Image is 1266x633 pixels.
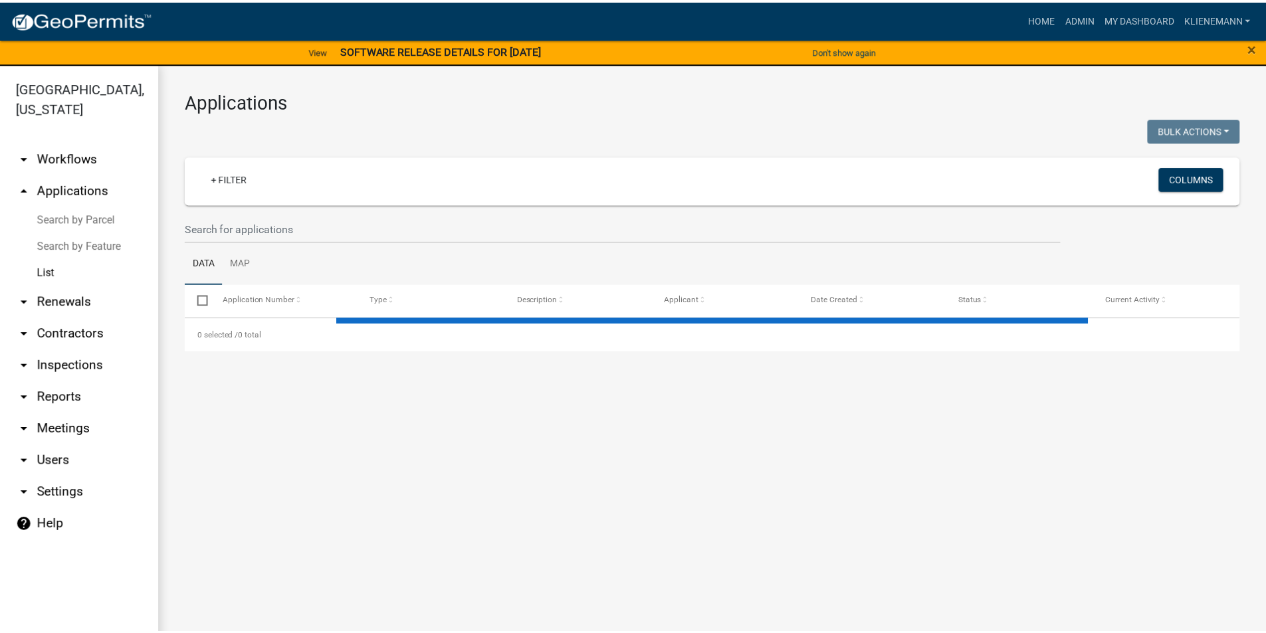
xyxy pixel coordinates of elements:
[202,167,259,191] a: + Filter
[16,182,32,198] i: arrow_drop_up
[211,284,360,316] datatable-header-cell: Application Number
[16,150,32,166] i: arrow_drop_down
[817,295,864,304] span: Date Created
[186,90,1249,113] h3: Applications
[16,453,32,469] i: arrow_drop_down
[813,40,888,62] button: Don't show again
[1257,40,1266,56] button: Close
[521,295,562,304] span: Description
[186,242,224,285] a: Data
[224,242,260,285] a: Map
[966,295,989,304] span: Status
[373,295,390,304] span: Type
[186,215,1069,242] input: Search for applications
[225,295,297,304] span: Application Number
[16,421,32,437] i: arrow_drop_down
[669,295,704,304] span: Applicant
[16,325,32,341] i: arrow_drop_down
[1101,284,1249,316] datatable-header-cell: Current Activity
[306,40,335,62] a: View
[1168,167,1233,191] button: Columns
[805,284,953,316] datatable-header-cell: Date Created
[1068,7,1108,32] a: Admin
[1188,7,1265,32] a: klienemann
[186,318,1249,351] div: 0 total
[1108,7,1188,32] a: My Dashboard
[1257,39,1266,57] span: ×
[657,284,805,316] datatable-header-cell: Applicant
[343,44,545,56] strong: SOFTWARE RELEASE DETAILS FOR [DATE]
[16,357,32,373] i: arrow_drop_down
[953,284,1101,316] datatable-header-cell: Status
[199,330,240,339] span: 0 selected /
[16,517,32,533] i: help
[1156,118,1249,142] button: Bulk Actions
[508,284,657,316] datatable-header-cell: Description
[16,294,32,310] i: arrow_drop_down
[360,284,508,316] datatable-header-cell: Type
[1031,7,1068,32] a: Home
[186,284,211,316] datatable-header-cell: Select
[16,389,32,405] i: arrow_drop_down
[16,485,32,501] i: arrow_drop_down
[1114,295,1169,304] span: Current Activity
